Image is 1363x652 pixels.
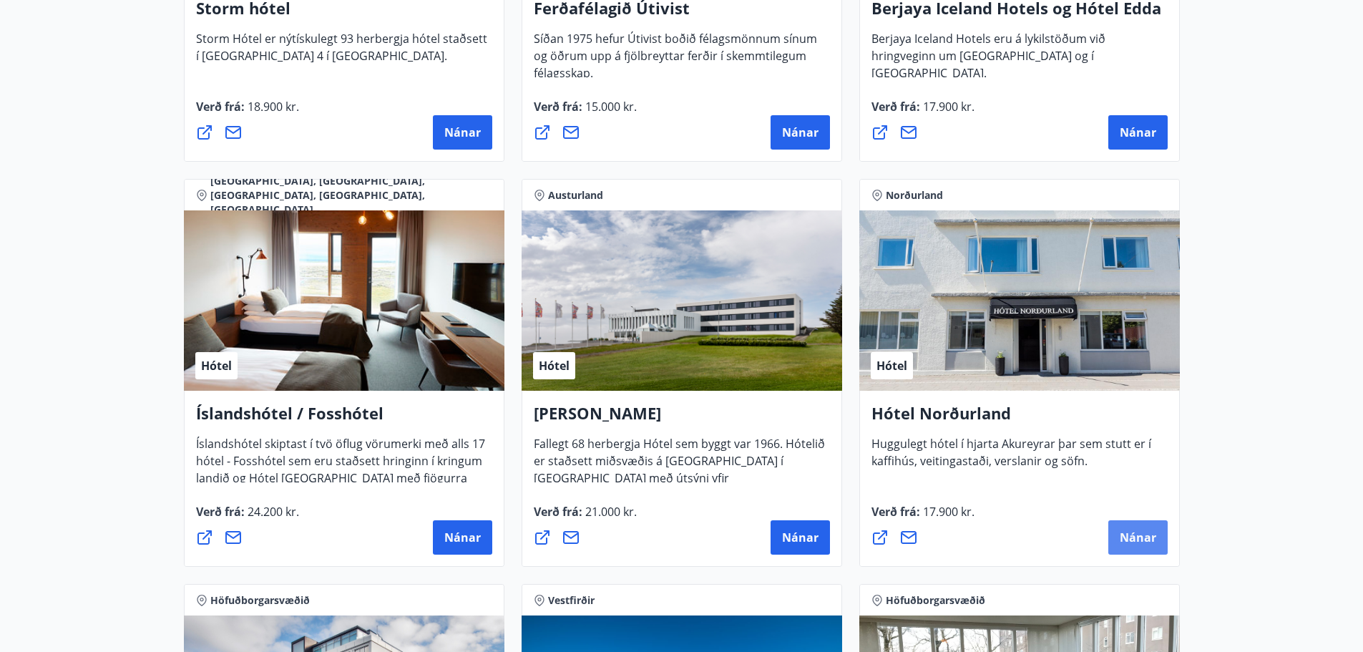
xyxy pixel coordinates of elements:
span: Verð frá : [871,99,974,126]
span: Nánar [1120,530,1156,545]
span: Nánar [444,530,481,545]
span: Hótel [876,358,907,374]
span: 15.000 kr. [582,99,637,115]
span: Hótel [539,358,570,374]
span: 17.900 kr. [920,504,974,520]
span: Fallegt 68 herbergja Hótel sem byggt var 1966. Hótelið er staðsett miðsvæðis á [GEOGRAPHIC_DATA] ... [534,436,825,515]
button: Nánar [433,115,492,150]
span: Íslandshótel skiptast í tvö öflug vörumerki með alls 17 hótel - Fosshótel sem eru staðsett hringi... [196,436,485,515]
span: 18.900 kr. [245,99,299,115]
span: Austurland [548,188,603,203]
button: Nánar [1108,520,1168,555]
span: Huggulegt hótel í hjarta Akureyrar þar sem stutt er í kaffihús, veitingastaði, verslanir og söfn. [871,436,1151,480]
span: Nánar [1120,125,1156,140]
span: Norðurland [886,188,943,203]
span: Nánar [782,530,819,545]
span: Höfuðborgarsvæðið [886,593,985,608]
h4: [PERSON_NAME] [534,402,830,435]
span: Storm Hótel er nýtískulegt 93 herbergja hótel staðsett í [GEOGRAPHIC_DATA] 4 í [GEOGRAPHIC_DATA]. [196,31,487,75]
span: Höfuðborgarsvæðið [210,593,310,608]
span: Vestfirðir [548,593,595,608]
span: 21.000 kr. [582,504,637,520]
span: [GEOGRAPHIC_DATA], [GEOGRAPHIC_DATA], [GEOGRAPHIC_DATA], [GEOGRAPHIC_DATA], [GEOGRAPHIC_DATA] [210,174,492,217]
span: Nánar [444,125,481,140]
h4: Hótel Norðurland [871,402,1168,435]
span: Verð frá : [871,504,974,531]
span: Verð frá : [534,504,637,531]
span: Síðan 1975 hefur Útivist boðið félagsmönnum sínum og öðrum upp á fjölbreyttar ferðir í skemmtileg... [534,31,817,92]
span: Verð frá : [196,504,299,531]
h4: Íslandshótel / Fosshótel [196,402,492,435]
button: Nánar [1108,115,1168,150]
span: Nánar [782,125,819,140]
button: Nánar [771,115,830,150]
span: 24.200 kr. [245,504,299,520]
span: Verð frá : [534,99,637,126]
span: Verð frá : [196,99,299,126]
span: Berjaya Iceland Hotels eru á lykilstöðum við hringveginn um [GEOGRAPHIC_DATA] og í [GEOGRAPHIC_DA... [871,31,1105,92]
span: 17.900 kr. [920,99,974,115]
span: Hótel [201,358,232,374]
button: Nánar [433,520,492,555]
button: Nánar [771,520,830,555]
